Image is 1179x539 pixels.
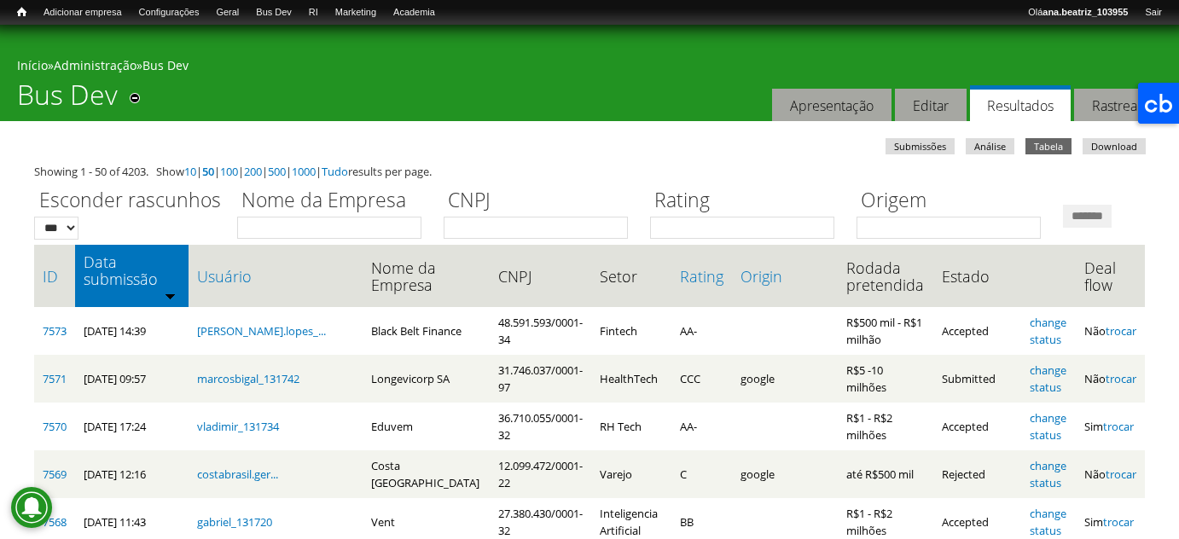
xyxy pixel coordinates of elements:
[75,355,189,403] td: [DATE] 09:57
[1074,89,1160,122] a: Rastrear
[490,245,591,307] th: CNPJ
[197,323,326,339] a: [PERSON_NAME].lopes_...
[165,290,176,301] img: ordem crescente
[1030,315,1066,347] a: change status
[197,467,278,482] a: costabrasil.ger...
[1103,419,1134,434] a: trocar
[671,450,732,498] td: C
[1030,458,1066,490] a: change status
[363,307,490,355] td: Black Belt Finance
[490,403,591,450] td: 36.710.055/0001-32
[732,450,838,498] td: google
[838,403,933,450] td: R$1 - R$2 milhões
[1136,4,1170,21] a: Sair
[671,355,732,403] td: CCC
[933,450,1022,498] td: Rejected
[17,6,26,18] span: Início
[1019,4,1136,21] a: Oláana.beatriz_103955
[75,307,189,355] td: [DATE] 14:39
[732,355,838,403] td: google
[933,403,1022,450] td: Accepted
[363,245,490,307] th: Nome da Empresa
[322,164,348,179] a: Tudo
[857,186,1052,217] label: Origem
[490,450,591,498] td: 12.099.472/0001-22
[591,245,672,307] th: Setor
[268,164,286,179] a: 500
[363,355,490,403] td: Longevicorp SA
[1103,514,1134,530] a: trocar
[43,268,67,285] a: ID
[17,78,118,121] h1: Bus Dev
[1083,138,1146,154] a: Download
[17,57,1162,78] div: » »
[680,268,723,285] a: Rating
[1030,362,1066,395] a: change status
[43,371,67,386] a: 7571
[197,419,279,434] a: vladimir_131734
[202,164,214,179] a: 50
[1076,245,1145,307] th: Deal flow
[671,403,732,450] td: AA-
[1076,355,1145,403] td: Não
[220,164,238,179] a: 100
[207,4,247,21] a: Geral
[131,4,208,21] a: Configurações
[34,163,1145,180] div: Showing 1 - 50 of 4203. Show | | | | | | results per page.
[184,164,196,179] a: 10
[1043,7,1128,17] strong: ana.beatriz_103955
[75,403,189,450] td: [DATE] 17:24
[84,253,180,287] a: Data submissão
[1030,506,1066,538] a: change status
[591,403,672,450] td: RH Tech
[933,355,1022,403] td: Submitted
[650,186,845,217] label: Rating
[970,85,1071,122] a: Resultados
[300,4,327,21] a: RI
[591,450,672,498] td: Varejo
[490,307,591,355] td: 48.591.593/0001-34
[591,307,672,355] td: Fintech
[34,186,226,217] label: Esconder rascunhos
[385,4,444,21] a: Academia
[671,307,732,355] td: AA-
[9,4,35,20] a: Início
[772,89,892,122] a: Apresentação
[444,186,639,217] label: CNPJ
[1106,323,1136,339] a: trocar
[363,403,490,450] td: Eduvem
[327,4,385,21] a: Marketing
[1030,410,1066,443] a: change status
[244,164,262,179] a: 200
[966,138,1014,154] a: Análise
[741,268,829,285] a: Origin
[1076,450,1145,498] td: Não
[43,467,67,482] a: 7569
[838,245,933,307] th: Rodada pretendida
[838,355,933,403] td: R$5 -10 milhões
[75,450,189,498] td: [DATE] 12:16
[886,138,955,154] a: Submissões
[35,4,131,21] a: Adicionar empresa
[490,355,591,403] td: 31.746.037/0001-97
[895,89,967,122] a: Editar
[1106,467,1136,482] a: trocar
[43,514,67,530] a: 7568
[197,514,272,530] a: gabriel_131720
[838,307,933,355] td: R$500 mil - R$1 milhão
[1106,371,1136,386] a: trocar
[363,450,490,498] td: Costa [GEOGRAPHIC_DATA]
[54,57,136,73] a: Administração
[43,419,67,434] a: 7570
[591,355,672,403] td: HealthTech
[247,4,300,21] a: Bus Dev
[197,371,299,386] a: marcosbigal_131742
[17,57,48,73] a: Início
[933,245,1022,307] th: Estado
[142,57,189,73] a: Bus Dev
[43,323,67,339] a: 7573
[292,164,316,179] a: 1000
[1025,138,1072,154] a: Tabela
[197,268,354,285] a: Usuário
[933,307,1022,355] td: Accepted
